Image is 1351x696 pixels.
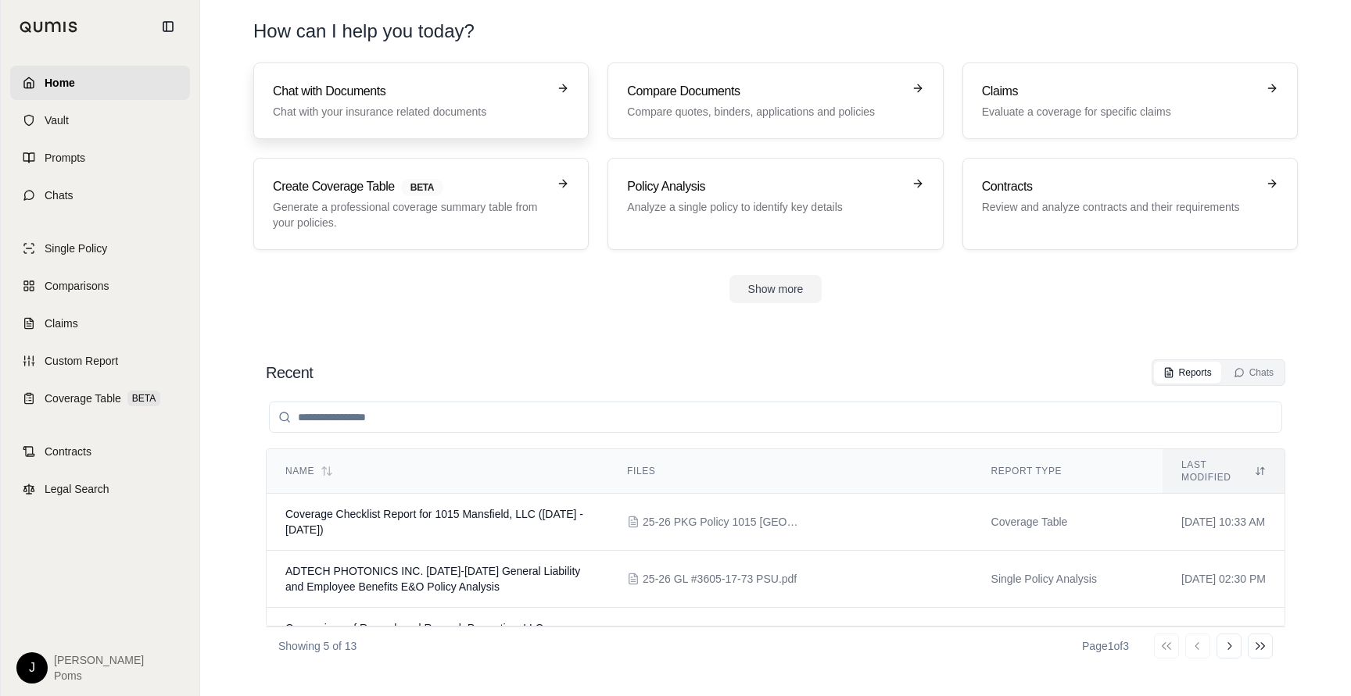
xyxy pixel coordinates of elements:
p: Generate a professional coverage summary table from your policies. [273,199,547,230]
td: [DATE] 02:30 PM [1163,551,1285,608]
img: Qumis Logo [20,21,78,33]
span: BETA [401,179,443,196]
span: Claims [45,316,78,331]
p: Analyze a single policy to identify key details [627,199,901,215]
h3: Chat with Documents [273,82,547,101]
span: Contracts [45,444,91,459]
div: J [16,652,48,684]
a: Single Policy [10,231,190,266]
td: [DATE] 10:33 AM [1163,494,1285,551]
p: Compare quotes, binders, applications and policies [627,104,901,120]
button: Show more [729,275,822,303]
h2: Recent [266,362,313,384]
a: Claims [10,306,190,341]
span: Prompts [45,150,85,166]
div: Page 1 of 3 [1082,638,1129,654]
h3: Compare Documents [627,82,901,101]
th: Files [608,449,972,494]
a: Vault [10,103,190,137]
h3: Create Coverage Table [273,177,547,196]
span: Comparisons [45,278,109,294]
a: Chats [10,178,190,212]
h3: Policy Analysis [627,177,901,196]
a: Create Coverage TableBETAGenerate a professional coverage summary table from your policies. [253,158,589,250]
span: Comparison of Rumack and Rumack Properties, LLC Commercial Insurance Policy (2024-2025) and Renew... [285,622,577,666]
td: Coverage Table [973,494,1163,551]
span: Coverage Table [45,391,121,406]
button: Reports [1154,362,1221,384]
a: ContractsReview and analyze contracts and their requirements [962,158,1298,250]
td: Single Policy Analysis [973,551,1163,608]
h3: Claims [982,82,1256,101]
h3: Contracts [982,177,1256,196]
span: Chats [45,187,73,203]
span: Single Policy [45,241,107,256]
span: Coverage Checklist Report for 1015 Mansfield, LLC (11/07/2025 - 11/07/2026) [285,508,583,536]
p: Showing 5 of 13 [278,638,357,654]
a: Policy AnalysisAnalyze a single policy to identify key details [607,158,943,250]
span: 25-26 GL #3605-17-73 PSU.pdf [643,571,797,587]
span: BETA [127,391,160,406]
a: Compare DocumentsCompare quotes, binders, applications and policies [607,62,943,139]
div: Name [285,465,589,477]
span: 25-26 PKG Policy 1015 Mansfield.pdf [643,514,799,530]
p: Evaluate a coverage for specific claims [982,104,1256,120]
a: ClaimsEvaluate a coverage for specific claims [962,62,1298,139]
h1: How can I help you today? [253,19,475,44]
span: Custom Report [45,353,118,369]
a: Home [10,66,190,100]
span: Poms [54,668,144,684]
button: Collapse sidebar [156,14,181,39]
a: Comparisons [10,269,190,303]
a: Prompts [10,141,190,175]
span: ADTECH PHOTONICS INC. 2025-2026 General Liability and Employee Benefits E&O Policy Analysis [285,565,580,593]
span: Vault [45,112,69,128]
td: [DATE] 10:48 AM [1163,608,1285,680]
a: Coverage TableBETA [10,381,190,416]
a: Legal Search [10,472,190,506]
div: Chats [1234,366,1274,379]
p: Chat with your insurance related documents [273,104,547,120]
a: Chat with DocumentsChat with your insurance related documents [253,62,589,139]
span: Legal Search [45,481,109,497]
td: Policies Compare [973,608,1163,680]
div: Reports [1163,366,1212,379]
p: Review and analyze contracts and their requirements [982,199,1256,215]
button: Chats [1224,362,1283,384]
span: [PERSON_NAME] [54,652,144,668]
th: Report Type [973,449,1163,494]
div: Last modified [1181,459,1266,484]
span: Home [45,75,75,91]
a: Contracts [10,434,190,469]
a: Custom Report [10,344,190,378]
